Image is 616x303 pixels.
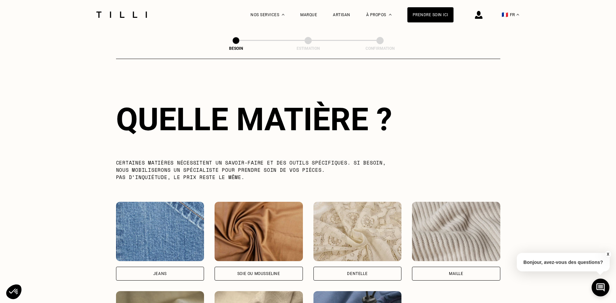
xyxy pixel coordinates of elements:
[116,101,500,138] div: Quelle matière ?
[275,46,341,51] div: Estimation
[153,272,167,276] div: Jeans
[237,272,280,276] div: Soie ou mousseline
[203,46,269,51] div: Besoin
[502,12,508,18] span: 🇫🇷
[116,159,400,181] p: Certaines matières nécessitent un savoir-faire et des outils spécifiques. Si besoin, nous mobilis...
[347,46,413,51] div: Confirmation
[389,14,392,15] img: Menu déroulant à propos
[94,12,149,18] img: Logo du service de couturière Tilli
[215,202,303,261] img: Tilli retouche vos vêtements en Soie ou mousseline
[333,13,350,17] a: Artisan
[516,14,519,15] img: menu déroulant
[449,272,463,276] div: Maille
[347,272,367,276] div: Dentelle
[282,14,284,15] img: Menu déroulant
[313,202,402,261] img: Tilli retouche vos vêtements en Dentelle
[412,202,500,261] img: Tilli retouche vos vêtements en Maille
[604,251,611,258] button: X
[517,253,610,271] p: Bonjour, avez-vous des questions?
[300,13,317,17] a: Marque
[475,11,483,19] img: icône connexion
[407,7,454,22] a: Prendre soin ici
[116,202,204,261] img: Tilli retouche vos vêtements en Jeans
